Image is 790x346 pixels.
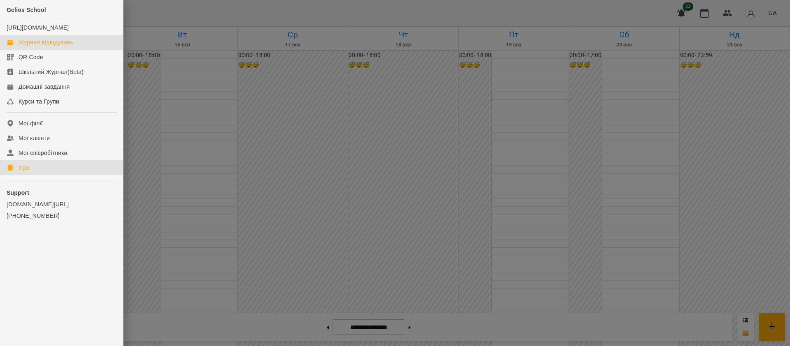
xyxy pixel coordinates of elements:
[19,97,59,106] div: Курси та Групи
[19,119,43,127] div: Мої філії
[19,149,67,157] div: Мої співробітники
[19,38,73,46] div: Журнал відвідувань
[7,24,69,31] a: [URL][DOMAIN_NAME]
[19,53,43,61] div: QR Code
[19,134,50,142] div: Мої клієнти
[7,189,116,197] p: Support
[19,164,29,172] div: Ігри
[19,83,70,91] div: Домашні завдання
[7,7,46,13] span: Gelios School
[7,212,116,220] a: [PHONE_NUMBER]
[19,68,84,76] div: Шкільний Журнал(Beta)
[7,200,116,208] a: [DOMAIN_NAME][URL]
